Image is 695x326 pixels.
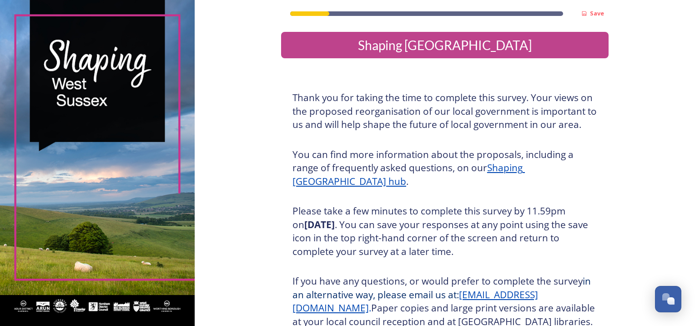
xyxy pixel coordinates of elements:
[285,36,605,55] div: Shaping [GEOGRAPHIC_DATA]
[292,288,538,315] a: [EMAIL_ADDRESS][DOMAIN_NAME]
[369,301,371,314] span: .
[590,9,604,17] strong: Save
[292,204,597,258] h3: Please take a few minutes to complete this survey by 11.59pm on . You can save your responses at ...
[292,161,525,188] a: Shaping [GEOGRAPHIC_DATA] hub
[292,91,597,132] h3: Thank you for taking the time to complete this survey. Your views on the proposed reorganisation ...
[304,218,335,231] strong: [DATE]
[655,286,681,312] button: Open Chat
[292,148,597,188] h3: You can find more information about the proposals, including a range of frequently asked question...
[292,275,593,301] span: in an alternative way, please email us at:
